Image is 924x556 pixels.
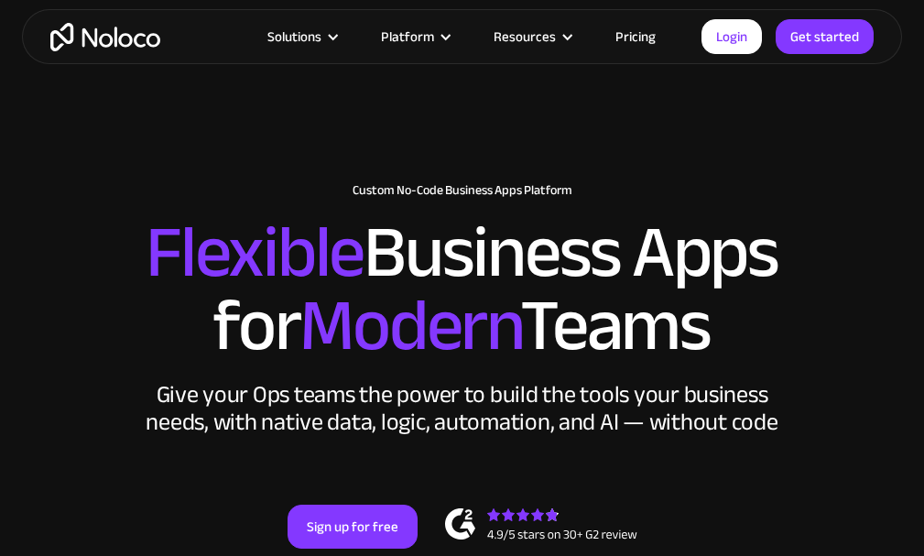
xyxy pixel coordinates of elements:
[776,19,874,54] a: Get started
[494,25,556,49] div: Resources
[471,25,592,49] div: Resources
[592,25,679,49] a: Pricing
[18,183,906,198] h1: Custom No-Code Business Apps Platform
[18,216,906,363] h2: Business Apps for Teams
[358,25,471,49] div: Platform
[381,25,434,49] div: Platform
[288,505,418,549] a: Sign up for free
[50,23,160,51] a: home
[701,19,762,54] a: Login
[142,381,783,436] div: Give your Ops teams the power to build the tools your business needs, with native data, logic, au...
[245,25,358,49] div: Solutions
[267,25,321,49] div: Solutions
[146,184,364,321] span: Flexible
[299,257,520,394] span: Modern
